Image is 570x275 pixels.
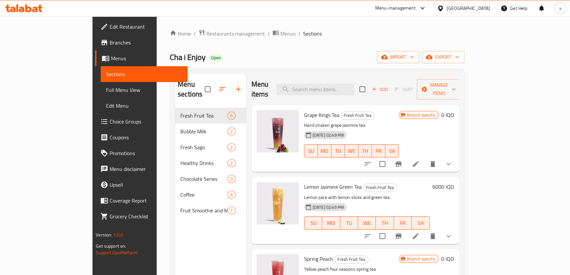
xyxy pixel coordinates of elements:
li: / [194,30,196,38]
a: Choice Groups [95,114,188,129]
button: FR [394,216,412,230]
h6: 0 IQD [441,110,454,120]
span: Full Menu View [106,86,182,94]
div: Fresh Fruit Tea [363,183,397,191]
div: Open [208,54,223,62]
a: Grocery Checklist [95,208,188,224]
span: Coverage Report [110,197,182,205]
h2: Menu items [251,79,269,99]
button: TU [340,216,358,230]
a: Restaurants management [198,29,265,38]
a: Menus [95,50,188,66]
div: items [227,127,236,135]
button: MO [322,216,340,230]
span: Healthy Drinks [180,159,227,167]
button: show more [441,156,456,172]
div: Fresh Fruit Tea [341,112,375,120]
p: Lemon juice with lemon slices and green tea [304,193,430,202]
button: SU [304,144,318,157]
div: Healthy Drinks2 [175,155,246,171]
div: Fresh Fruit Tea [180,112,227,120]
span: TH [361,146,369,156]
a: Menu disclaimer [95,161,188,177]
span: 2 [228,160,235,166]
a: Edit menu item [412,232,420,240]
span: Select to update [376,229,389,243]
span: Edit Restaurant [110,23,182,31]
span: [DATE] 02:49 PM [310,204,347,210]
span: Spring Peach [304,254,333,264]
span: Open [208,55,223,61]
div: items [227,159,236,167]
span: Sort sections [215,81,230,97]
span: Menu disclaimer [110,165,182,173]
div: Chocolate Series [180,175,227,183]
li: / [298,30,300,38]
a: Promotions [95,145,188,161]
a: Support.OpsPlatform [96,248,138,257]
span: Fruit Smoothie and Milkshake [180,206,227,214]
button: TU [331,144,345,157]
img: Lemon Jasmine Green Tea [257,182,299,224]
span: MO [321,146,329,156]
a: Coverage Report [95,193,188,208]
img: Grape Kings Tea [257,110,299,152]
span: Version: [96,231,112,239]
div: items [227,191,236,199]
button: Branch-specific-item [391,228,406,244]
li: / [268,30,270,38]
span: Get support on: [96,242,126,250]
div: Menu-management [375,4,416,12]
a: Edit Restaurant [95,19,188,35]
span: WE [348,146,356,156]
span: Branch specific [404,112,438,118]
span: Grocery Checklist [110,212,182,220]
span: Grape Kings Tea [304,110,339,120]
div: Fresh Sago2 [175,139,246,155]
span: a [559,5,561,12]
button: Add section [230,81,246,97]
span: Select section first [390,84,417,95]
span: Select to update [376,157,389,171]
span: TU [343,218,355,228]
div: items [227,143,236,151]
span: Bubble Milk [180,127,227,135]
span: import [382,53,414,61]
a: Edit menu item [412,160,420,168]
span: Sections [303,30,322,38]
span: SU [307,218,320,228]
div: Coffee [180,191,227,199]
span: Add [371,86,389,93]
div: Fruit Smoothie and Milkshake7 [175,203,246,218]
div: Bubble Milk2 [175,124,246,139]
a: Branches [95,35,188,50]
svg: Show Choices [445,232,453,240]
a: Upsell [95,177,188,193]
span: Choice Groups [110,118,182,125]
div: Chocolate Series0 [175,171,246,187]
nav: breadcrumb [170,29,464,38]
button: Branch-specific-item [391,156,406,172]
span: Fresh Fruit Tea [341,112,374,119]
span: Cha i Enjoy [170,50,206,65]
button: delete [425,156,441,172]
span: Edit Menu [106,102,182,110]
span: FR [375,146,383,156]
span: Menus [280,30,296,38]
nav: Menu sections [175,105,246,221]
a: Coupons [95,129,188,145]
span: 6 [228,113,235,119]
div: items [227,112,236,120]
span: Manage items [422,81,456,97]
span: 2 [228,128,235,135]
span: MO [325,218,337,228]
span: Select section [355,82,369,96]
button: Manage items [417,79,461,99]
button: MO [318,144,331,157]
button: sort-choices [360,156,376,172]
span: 1.0.0 [113,231,123,239]
button: FR [372,144,385,157]
div: items [227,206,236,214]
button: WE [345,144,358,157]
